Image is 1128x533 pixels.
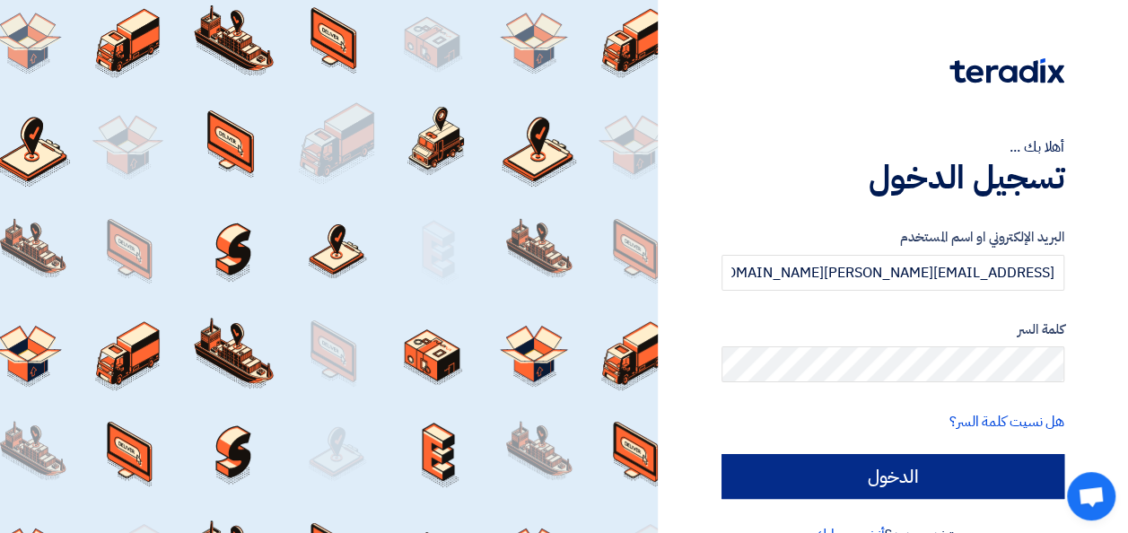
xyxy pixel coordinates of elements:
[721,319,1064,340] label: كلمة السر
[949,58,1064,83] img: Teradix logo
[721,255,1064,291] input: أدخل بريد العمل الإلكتروني او اسم المستخدم الخاص بك ...
[721,158,1064,197] h1: تسجيل الدخول
[721,454,1064,499] input: الدخول
[721,227,1064,248] label: البريد الإلكتروني او اسم المستخدم
[949,411,1064,433] a: هل نسيت كلمة السر؟
[721,136,1064,158] div: أهلا بك ...
[1067,472,1115,520] div: Open chat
